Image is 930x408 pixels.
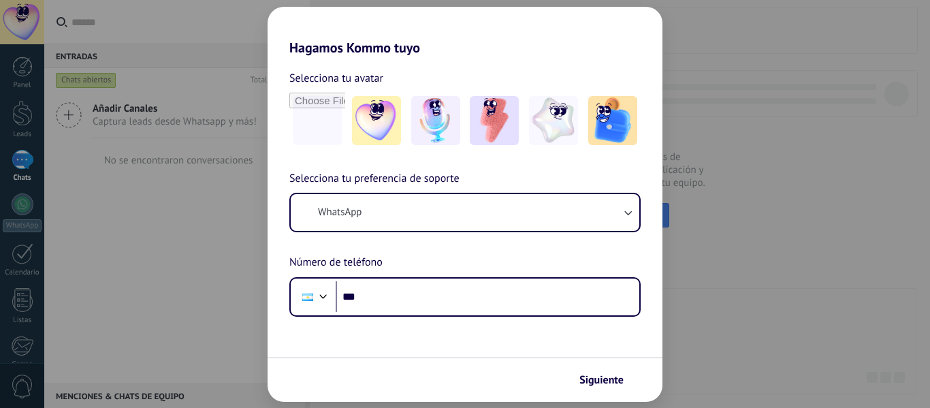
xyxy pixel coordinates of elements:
[289,69,383,87] span: Selecciona tu avatar
[411,96,460,145] img: -2.jpeg
[470,96,519,145] img: -3.jpeg
[318,206,362,219] span: WhatsApp
[579,375,624,385] span: Siguiente
[268,7,662,56] h2: Hagamos Kommo tuyo
[291,194,639,231] button: WhatsApp
[352,96,401,145] img: -1.jpeg
[289,170,460,188] span: Selecciona tu preferencia de soporte
[588,96,637,145] img: -5.jpeg
[573,368,642,392] button: Siguiente
[289,254,383,272] span: Número de teléfono
[295,283,321,311] div: Argentina: + 54
[529,96,578,145] img: -4.jpeg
